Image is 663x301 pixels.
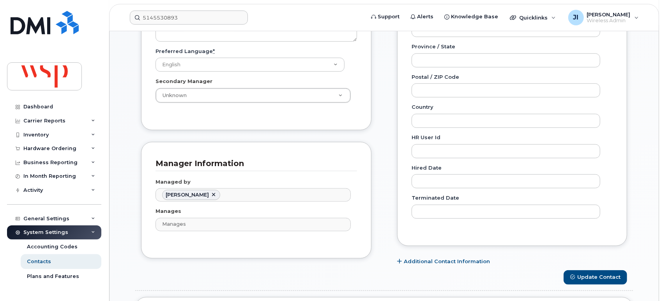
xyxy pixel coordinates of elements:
a: Support [366,9,405,25]
label: Manages [156,207,181,215]
a: Additional Contact Information [397,258,490,265]
label: Preferred Language [156,48,215,55]
label: Hired Date [412,164,442,172]
div: Quicklinks [504,10,561,25]
label: Managed by [156,178,191,186]
span: Mélanie Hammal [166,192,209,198]
div: Jeremy Ifrah [563,10,644,25]
span: Alerts [417,13,433,21]
input: Find something... [130,11,248,25]
label: Province / State [412,43,455,50]
label: Country [412,103,433,111]
a: Alerts [405,9,439,25]
label: Terminated Date [412,194,459,202]
abbr: required [213,48,215,54]
h3: Manager Information [156,158,351,169]
span: [PERSON_NAME] [587,11,631,18]
span: Support [378,13,400,21]
a: Unknown [156,89,350,103]
a: Knowledge Base [439,9,504,25]
button: Update Contact [564,270,627,285]
label: Postal / ZIP Code [412,73,459,81]
span: JI [573,13,579,22]
span: Wireless Admin [587,18,631,24]
label: Secondary Manager [156,78,212,85]
span: Unknown [158,92,187,99]
span: Quicklinks [519,14,548,21]
label: HR user id [412,134,440,141]
span: Knowledge Base [451,13,498,21]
